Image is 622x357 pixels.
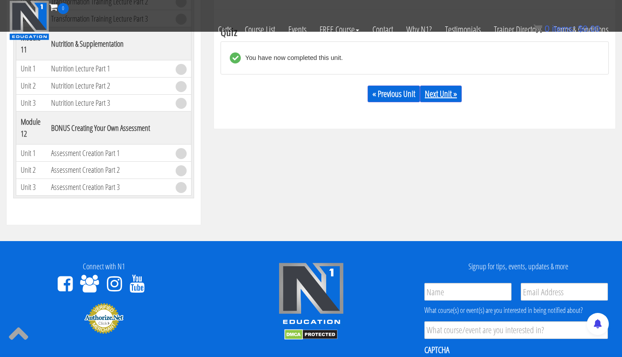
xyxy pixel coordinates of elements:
[9,0,49,40] img: n1-education
[47,178,171,196] td: Assessment Creation Part 3
[578,24,583,33] span: $
[16,60,47,78] td: Unit 1
[424,283,512,301] input: Name
[284,329,338,340] img: DMCA.com Protection Status
[282,14,313,45] a: Events
[58,3,69,14] span: 0
[368,86,420,102] a: « Previous Unit
[47,60,171,78] td: Nutrition Lecture Part 1
[16,178,47,196] td: Unit 3
[366,14,400,45] a: Contact
[16,162,47,179] td: Unit 2
[49,1,69,13] a: 0
[47,112,171,145] th: BONUS Creating Your Own Assessment
[16,77,47,94] td: Unit 2
[420,86,462,102] a: Next Unit »
[534,24,542,33] img: icon11.png
[238,14,282,45] a: Course List
[547,14,615,45] a: Terms & Conditions
[16,112,47,145] th: Module 12
[16,145,47,162] td: Unit 1
[241,52,343,63] div: You have now completed this unit.
[545,24,549,33] span: 0
[424,305,608,316] div: What course(s) or event(s) are you interested in being notified about?
[211,14,238,45] a: Certs
[16,94,47,112] td: Unit 3
[578,24,600,33] bdi: 0.00
[47,145,171,162] td: Assessment Creation Part 1
[421,262,615,271] h4: Signup for tips, events, updates & more
[7,262,201,271] h4: Connect with N1
[278,262,344,327] img: n1-edu-logo
[47,162,171,179] td: Assessment Creation Part 2
[84,302,124,334] img: Authorize.Net Merchant - Click to Verify
[521,283,608,301] input: Email Address
[534,24,600,33] a: 0 items: $0.00
[487,14,547,45] a: Trainer Directory
[438,14,487,45] a: Testimonials
[424,344,449,356] label: CAPTCHA
[47,94,171,112] td: Nutrition Lecture Part 3
[47,77,171,94] td: Nutrition Lecture Part 2
[552,24,575,33] span: items:
[313,14,366,45] a: FREE Course
[424,321,608,339] input: What course/event are you interested in?
[400,14,438,45] a: Why N1?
